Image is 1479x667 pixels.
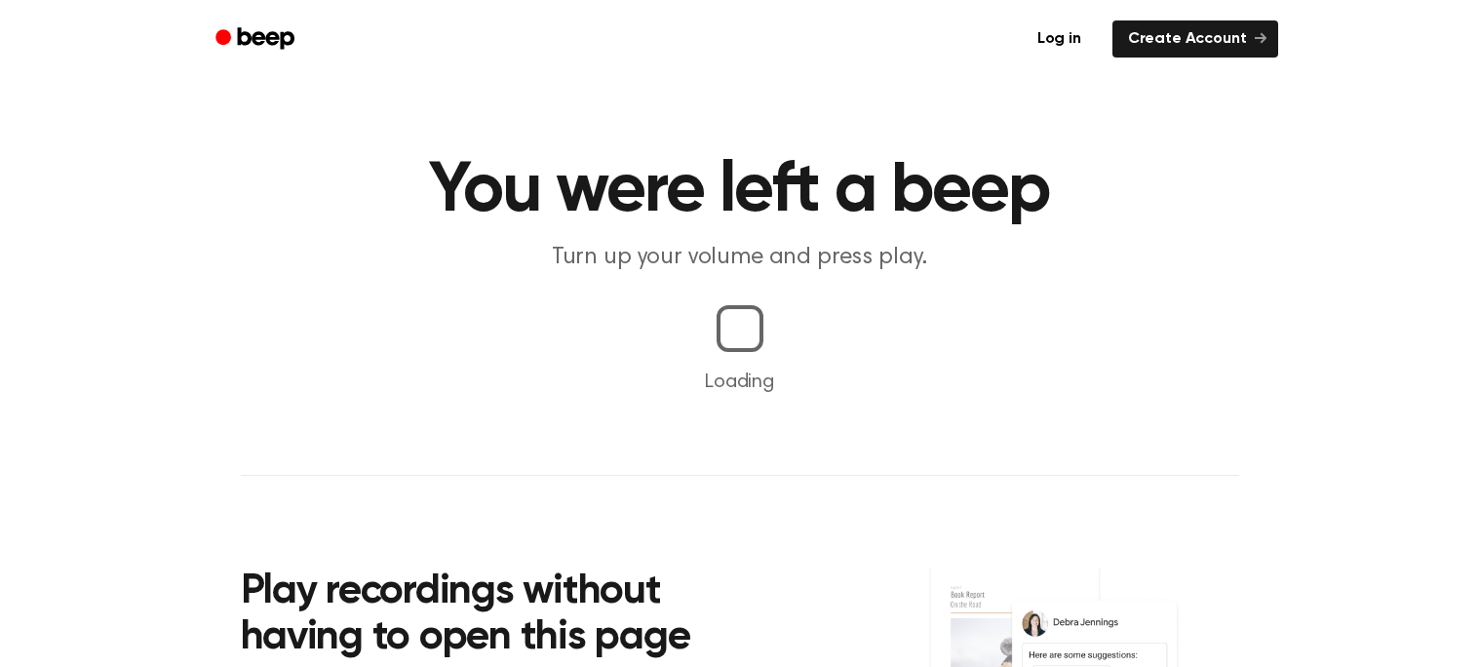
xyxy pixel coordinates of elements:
[366,242,1114,274] p: Turn up your volume and press play.
[202,20,312,59] a: Beep
[241,569,766,662] h2: Play recordings without having to open this page
[23,368,1456,397] p: Loading
[1018,17,1101,61] a: Log in
[241,156,1239,226] h1: You were left a beep
[1112,20,1278,58] a: Create Account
